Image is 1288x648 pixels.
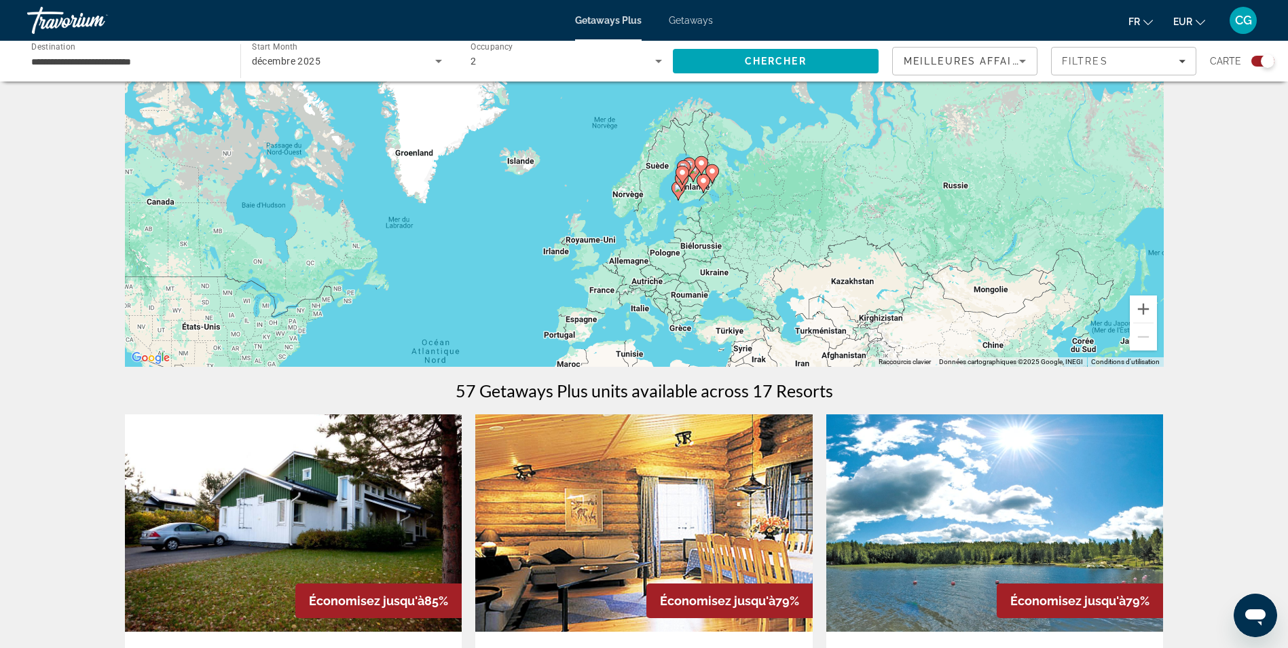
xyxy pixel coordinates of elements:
span: Meilleures affaires [904,56,1034,67]
span: CG [1235,14,1252,27]
button: Change currency [1173,12,1205,31]
button: Filters [1051,47,1196,75]
button: Raccourcis clavier [879,357,931,367]
a: Getaways Plus [575,15,642,26]
mat-select: Sort by [904,53,1026,69]
button: Zoom arrière [1130,323,1157,350]
a: Conditions d'utilisation (s'ouvre dans un nouvel onglet) [1091,358,1160,365]
span: Carte [1210,52,1241,71]
button: Zoom avant [1130,295,1157,323]
span: fr [1128,16,1140,27]
span: Chercher [745,56,807,67]
span: Économisez jusqu'à [660,594,775,608]
img: Holiday Club Ellivuori [826,414,1164,632]
button: Search [673,49,879,73]
div: 85% [295,583,462,618]
a: Ouvrir cette zone dans Google Maps (dans une nouvelle fenêtre) [128,349,173,367]
div: 79% [646,583,813,618]
div: 79% [997,583,1163,618]
a: Getaways [669,15,713,26]
span: Start Month [252,42,297,52]
img: Holiday Club Ruka [475,414,813,632]
img: Google [128,349,173,367]
span: 2 [471,56,476,67]
span: Économisez jusqu'à [309,594,424,608]
h1: 57 Getaways Plus units available across 17 Resorts [456,380,833,401]
a: Travorium [27,3,163,38]
span: Occupancy [471,42,513,52]
span: décembre 2025 [252,56,321,67]
span: EUR [1173,16,1192,27]
span: Économisez jusqu'à [1010,594,1126,608]
button: Change language [1128,12,1153,31]
button: User Menu [1226,6,1261,35]
iframe: Bouton de lancement de la fenêtre de messagerie [1234,594,1277,637]
span: Données cartographiques ©2025 Google, INEGI [939,358,1083,365]
input: Select destination [31,54,223,70]
span: Filtres [1062,56,1108,67]
span: Destination [31,41,75,51]
img: Kulta-Katti [125,414,462,632]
